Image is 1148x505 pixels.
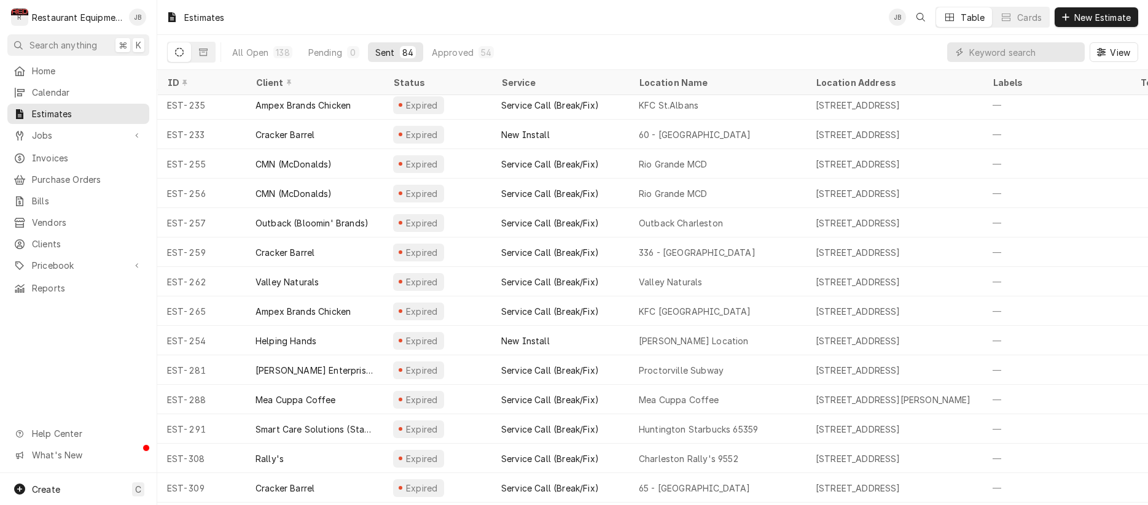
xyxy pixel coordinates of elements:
div: CMN (McDonalds) [256,158,332,171]
span: View [1107,46,1133,59]
a: Vendors [7,212,149,233]
div: [STREET_ADDRESS] [816,158,900,171]
div: — [983,90,1130,120]
div: JB [129,9,146,26]
div: Expired [404,393,439,406]
a: Go to What's New [7,445,149,465]
div: Mea Cuppa Coffee [639,393,719,406]
a: Reports [7,278,149,298]
span: ⌘ [119,39,127,52]
div: Outback Charleston [639,217,723,229]
a: Go to Jobs [7,125,149,145]
span: Search anything [29,39,97,52]
div: Rally's [256,452,284,465]
div: EST-281 [157,355,246,385]
div: Ampex Brands Chicken [256,305,351,318]
div: EST-233 [157,120,246,149]
div: [PERSON_NAME] Enterprise- Subway [256,364,373,377]
div: Charleston Rally's 9552 [639,452,738,465]
div: [STREET_ADDRESS] [816,305,900,318]
div: [STREET_ADDRESS] [816,217,900,229]
a: Purchase Orders [7,169,149,190]
div: — [983,296,1130,326]
div: Expired [404,158,439,171]
span: Clients [32,237,143,250]
div: EST-256 [157,179,246,208]
div: Approved [432,46,474,59]
div: Cracker Barrel [256,482,314,495]
div: — [983,355,1130,385]
div: Labels [993,76,1120,89]
div: KFC St.Albans [639,99,698,112]
div: EST-257 [157,208,246,237]
div: 65 - [GEOGRAPHIC_DATA] [639,482,751,495]
div: EST-259 [157,237,246,267]
div: [STREET_ADDRESS] [816,482,900,495]
div: [STREET_ADDRESS] [816,276,900,288]
span: Calendar [32,86,143,99]
div: Table [961,11,985,24]
div: KFC [GEOGRAPHIC_DATA] [639,305,751,318]
div: Rio Grande MCD [639,158,707,171]
a: Invoices [7,148,149,168]
div: Cards [1017,11,1042,24]
div: Ampex Brands Chicken [256,99,351,112]
div: Mea Cuppa Coffee [256,393,336,406]
div: Location Address [816,76,970,89]
div: Client [256,76,371,89]
span: Vendors [32,216,143,229]
input: Keyword search [969,42,1079,62]
div: Expired [404,99,439,112]
div: Service Call (Break/Fix) [501,246,599,259]
button: New Estimate [1055,7,1138,27]
div: 84 [402,46,413,59]
a: Clients [7,234,149,254]
div: — [983,120,1130,149]
button: View [1090,42,1138,62]
div: Location Name [639,76,794,89]
div: Service Call (Break/Fix) [501,393,599,406]
div: Expired [404,276,439,288]
div: Sent [375,46,395,59]
div: EST-235 [157,90,246,120]
div: — [983,414,1130,444]
span: Estimates [32,107,143,120]
div: [STREET_ADDRESS][PERSON_NAME] [816,393,971,406]
div: — [983,149,1130,179]
div: Valley Naturals [639,276,702,288]
div: All Open [232,46,268,59]
div: R [11,9,28,26]
div: — [983,237,1130,267]
div: Service Call (Break/Fix) [501,217,599,229]
span: Reports [32,282,143,295]
div: Restaurant Equipment Diagnostics's Avatar [11,9,28,26]
a: Go to Pricebook [7,255,149,276]
div: Outback (Bloomin' Brands) [256,217,369,229]
div: EST-309 [157,473,246,503]
div: [STREET_ADDRESS] [816,128,900,141]
div: 336 - [GEOGRAPHIC_DATA] [639,246,756,259]
div: Proctorville Subway [639,364,724,377]
div: 60 - [GEOGRAPHIC_DATA] [639,128,751,141]
a: Go to Help Center [7,423,149,444]
div: EST-288 [157,385,246,414]
span: Help Center [32,427,142,440]
div: [STREET_ADDRESS] [816,423,900,436]
div: [STREET_ADDRESS] [816,364,900,377]
span: New Estimate [1072,11,1133,24]
span: Home [32,64,143,77]
div: Status [393,76,479,89]
a: Home [7,61,149,81]
div: Restaurant Equipment Diagnostics [32,11,122,24]
div: Service Call (Break/Fix) [501,158,599,171]
div: Expired [404,246,439,259]
div: Expired [404,482,439,495]
div: 54 [481,46,491,59]
a: Calendar [7,82,149,102]
div: Expired [404,334,439,347]
a: Estimates [7,104,149,124]
div: Expired [404,364,439,377]
div: EST-262 [157,267,246,296]
div: Service [501,76,617,89]
div: — [983,208,1130,237]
